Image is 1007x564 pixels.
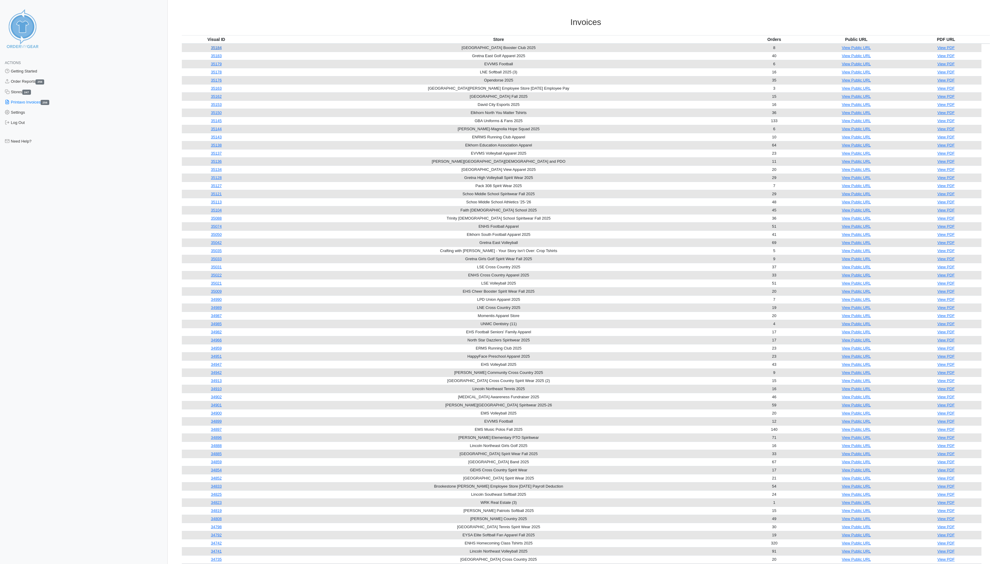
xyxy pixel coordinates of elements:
td: LPD Union Apparel 2025 [251,295,746,304]
td: 17 [746,328,802,336]
a: 35033 [211,257,222,261]
a: View Public URL [842,516,871,521]
a: View PDF [937,525,955,529]
a: 34910 [211,387,222,391]
th: Public URL [802,35,910,44]
a: View Public URL [842,257,871,261]
span: Actions [5,61,21,65]
a: 35121 [211,192,222,196]
td: 7 [746,182,802,190]
a: View PDF [937,305,955,310]
a: View PDF [937,240,955,245]
td: ENHS Cross Country Apparel 2025 [251,271,746,279]
a: View PDF [937,273,955,277]
a: View PDF [937,411,955,415]
a: View Public URL [842,460,871,464]
a: View Public URL [842,370,871,375]
td: 10 [746,133,802,141]
a: 35143 [211,135,222,139]
a: View PDF [937,484,955,488]
a: View PDF [937,54,955,58]
span: 256 [35,79,44,85]
a: View Public URL [842,248,871,253]
td: 33 [746,271,802,279]
td: 40 [746,52,802,60]
a: View Public URL [842,443,871,448]
td: 19 [746,304,802,312]
a: 34990 [211,297,222,302]
span: 247 [22,90,31,95]
a: View PDF [937,224,955,229]
a: View PDF [937,370,955,375]
a: 35176 [211,78,222,82]
a: View PDF [937,492,955,497]
td: Crafting with [PERSON_NAME] - Your Story Isn’t Over: Crop Tshirts [251,247,746,255]
td: 20 [746,287,802,295]
a: View PDF [937,346,955,350]
td: 23 [746,344,802,352]
td: HappyFace Preschool Apparel 2025 [251,352,746,360]
td: LNE Cross Country 2025 [251,304,746,312]
td: [GEOGRAPHIC_DATA] Booster Club 2025 [251,44,746,52]
a: View PDF [937,192,955,196]
a: View PDF [937,419,955,424]
a: View PDF [937,151,955,156]
a: 34859 [211,460,222,464]
a: 34897 [211,427,222,432]
a: 35183 [211,54,222,58]
a: View PDF [937,265,955,269]
a: View Public URL [842,208,871,212]
a: 34982 [211,330,222,334]
a: 35136 [211,159,222,164]
a: View Public URL [842,78,871,82]
a: View PDF [937,435,955,440]
td: 15 [746,377,802,385]
a: 35178 [211,70,222,74]
a: View Public URL [842,224,871,229]
td: LSE Cross Country 2025 [251,263,746,271]
a: View Public URL [842,216,871,220]
a: View PDF [937,232,955,237]
a: 34885 [211,452,222,456]
a: View PDF [937,119,955,123]
a: 34951 [211,354,222,359]
a: View PDF [937,378,955,383]
a: View PDF [937,45,955,50]
a: 35113 [211,200,222,204]
a: View Public URL [842,62,871,66]
td: Faith [DEMOGRAPHIC_DATA] School 2025 [251,206,746,214]
td: ENRMS Running Club Apparel [251,133,746,141]
a: View Public URL [842,378,871,383]
a: View Public URL [842,313,871,318]
td: Elkhorn South Football Apparel 2025 [251,230,746,239]
td: Elkhorn North You Matter Tshirts [251,109,746,117]
td: EVVMS Football [251,60,746,68]
a: 35050 [211,232,222,237]
td: [GEOGRAPHIC_DATA][PERSON_NAME] Employee Store [DATE] Employee Pay [251,84,746,92]
a: View Public URL [842,468,871,472]
a: 34899 [211,419,222,424]
td: 41 [746,230,802,239]
td: 69 [746,239,802,247]
td: 133 [746,117,802,125]
a: 34742 [211,541,222,545]
a: View Public URL [842,541,871,545]
a: View Public URL [842,45,871,50]
td: 29 [746,190,802,198]
td: Pack 308 Spirit Wear 2025 [251,182,746,190]
td: 5 [746,247,802,255]
a: View PDF [937,313,955,318]
td: EHS Cheer Booster Spirit Wear Fall 2025 [251,287,746,295]
a: View Public URL [842,240,871,245]
a: View PDF [937,338,955,342]
a: View Public URL [842,110,871,115]
a: 35163 [211,86,222,91]
td: 51 [746,222,802,230]
a: View Public URL [842,159,871,164]
a: View PDF [937,452,955,456]
a: View Public URL [842,297,871,302]
h3: Invoices [182,17,990,27]
a: View Public URL [842,273,871,277]
a: View Public URL [842,183,871,188]
a: View PDF [937,208,955,212]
